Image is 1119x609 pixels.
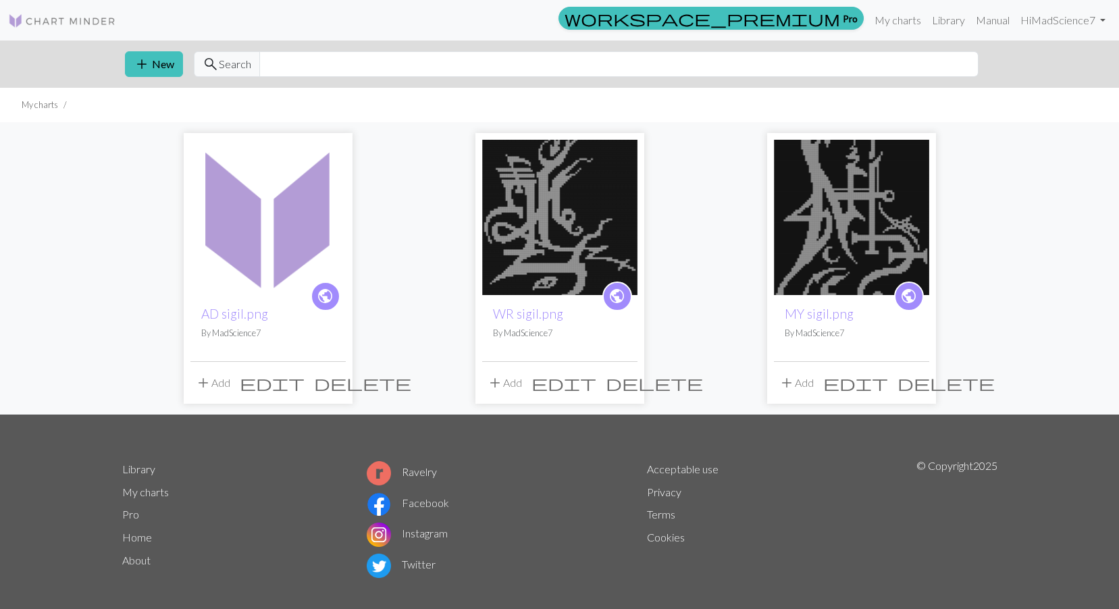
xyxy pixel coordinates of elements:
img: Twitter logo [367,554,391,578]
i: public [608,283,625,310]
span: edit [823,373,888,392]
span: Search [219,56,251,72]
button: Edit [527,370,601,396]
a: public [894,282,924,311]
span: edit [531,373,596,392]
a: About [122,554,151,566]
a: Pro [122,508,139,521]
p: By MadScience7 [785,327,918,340]
img: AD sigil.png [190,140,346,295]
a: public [311,282,340,311]
a: Acceptable use [647,462,719,475]
span: add [487,373,503,392]
span: add [779,373,795,392]
p: By MadScience7 [201,327,335,340]
button: New [125,51,183,77]
img: MY sigil.png [774,140,929,295]
a: Facebook [367,496,449,509]
span: delete [314,373,411,392]
button: Add [190,370,235,396]
span: public [608,286,625,307]
i: Edit [240,375,305,391]
i: public [317,283,334,310]
span: edit [240,373,305,392]
i: Edit [531,375,596,391]
span: search [203,55,219,74]
button: Add [774,370,818,396]
span: workspace_premium [565,9,840,28]
a: MY sigil.png [774,209,929,222]
a: Terms [647,508,675,521]
a: Cookies [647,531,685,544]
a: HiMadScience7 [1015,7,1111,34]
button: Edit [818,370,893,396]
p: © Copyright 2025 [916,458,997,581]
button: Add [482,370,527,396]
a: MY sigil.png [785,306,854,321]
img: WR sigil.png [482,140,637,295]
a: WR sigil.png [493,306,563,321]
span: public [900,286,917,307]
a: Twitter [367,558,436,571]
li: My charts [22,99,58,111]
a: AD sigil.png [201,306,268,321]
button: Edit [235,370,309,396]
a: Manual [970,7,1015,34]
i: Edit [823,375,888,391]
a: Instagram [367,527,448,539]
span: delete [606,373,703,392]
p: By MadScience7 [493,327,627,340]
button: Delete [309,370,416,396]
img: Logo [8,13,116,29]
a: public [602,282,632,311]
a: Home [122,531,152,544]
i: public [900,283,917,310]
a: Ravelry [367,465,437,478]
a: AD sigil.png [190,209,346,222]
span: delete [897,373,995,392]
a: My charts [122,485,169,498]
span: add [195,373,211,392]
a: Privacy [647,485,681,498]
button: Delete [893,370,999,396]
span: public [317,286,334,307]
a: My charts [869,7,927,34]
span: add [134,55,150,74]
a: Pro [558,7,864,30]
a: Library [927,7,970,34]
img: Facebook logo [367,492,391,517]
button: Delete [601,370,708,396]
a: WR sigil.png [482,209,637,222]
a: Library [122,462,155,475]
img: Ravelry logo [367,461,391,485]
img: Instagram logo [367,523,391,547]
